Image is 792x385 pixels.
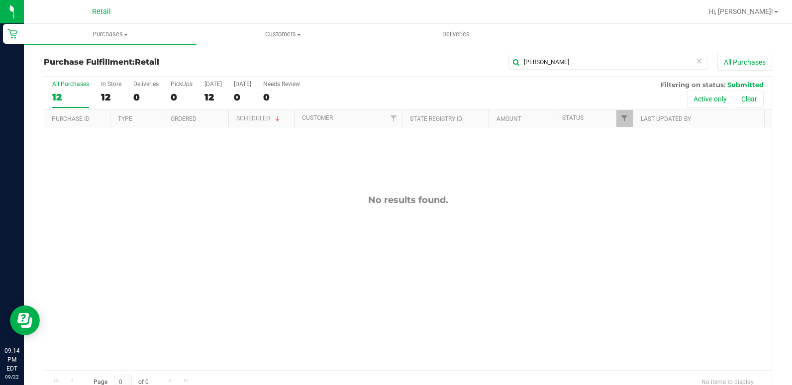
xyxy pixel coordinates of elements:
[641,115,691,122] a: Last Updated By
[727,81,764,89] span: Submitted
[508,55,707,70] input: Search Purchase ID, Original ID, State Registry ID or Customer Name...
[496,115,521,122] a: Amount
[101,81,121,88] div: In Store
[101,92,121,103] div: 12
[171,115,197,122] a: Ordered
[24,30,197,39] span: Purchases
[197,30,369,39] span: Customers
[263,81,300,88] div: Needs Review
[236,115,282,122] a: Scheduled
[204,81,222,88] div: [DATE]
[735,91,764,107] button: Clear
[687,91,733,107] button: Active only
[44,194,772,205] div: No results found.
[7,29,17,39] inline-svg: Retail
[4,346,19,373] p: 09:14 PM EDT
[234,92,251,103] div: 0
[429,30,483,39] span: Deliveries
[4,373,19,381] p: 09/22
[52,81,89,88] div: All Purchases
[44,58,287,67] h3: Purchase Fulfillment:
[708,7,773,15] span: Hi, [PERSON_NAME]!
[717,54,772,71] button: All Purchases
[52,92,89,103] div: 12
[562,114,584,121] a: Status
[370,24,542,45] a: Deliveries
[661,81,725,89] span: Filtering on status:
[135,57,159,67] span: Retail
[118,115,132,122] a: Type
[410,115,462,122] a: State Registry ID
[386,110,402,127] a: Filter
[171,81,193,88] div: PickUps
[52,115,90,122] a: Purchase ID
[197,24,369,45] a: Customers
[695,55,702,68] span: Clear
[10,305,40,335] iframe: Resource center
[24,24,197,45] a: Purchases
[133,81,159,88] div: Deliveries
[204,92,222,103] div: 12
[234,81,251,88] div: [DATE]
[302,114,333,121] a: Customer
[616,110,633,127] a: Filter
[133,92,159,103] div: 0
[263,92,300,103] div: 0
[171,92,193,103] div: 0
[92,7,111,16] span: Retail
